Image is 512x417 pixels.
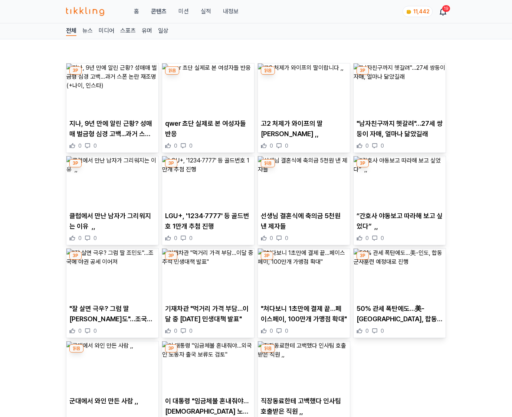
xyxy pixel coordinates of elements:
img: “간호사 야동보고 따라해 보고 싶었다” ,, [354,156,446,208]
a: 실적 [201,7,211,16]
span: 0 [270,142,273,150]
a: 홈 [134,7,139,16]
p: qwer 쵸단 실제로 본 여성자들 반응 [165,118,251,139]
a: 일상 [158,26,168,36]
span: 0 [285,327,288,335]
span: 0 [78,327,82,335]
span: 0 [285,142,288,150]
span: 0 [189,142,193,150]
div: 3P "남자친구까지 헷갈려"…27세 쌍둥이 자매, 얼마나 닮았길래 "남자친구까지 헷갈려"…27세 쌍둥이 자매, 얼마나 닮았길래 0 0 [353,63,446,153]
span: 0 [365,327,369,335]
div: 3P "쳐다보니 1초만에 결제 끝…페이스페이, 100만개 가맹점 확대" "쳐다보니 1초만에 결제 끝…페이스페이, 100만개 가맹점 확대" 0 0 [257,248,350,338]
span: 0 [270,234,273,242]
div: 3P [69,252,82,260]
img: "쳐다보니 1초만에 결제 끝…페이스페이, 100만개 가맹점 확대" [258,249,350,301]
div: 읽음 선생님 결혼식에 축의금 5천원 낸 제자들 선생님 결혼식에 축의금 5천원 낸 제자들 0 0 [257,156,350,246]
div: 3P [357,159,369,167]
span: 0 [381,327,384,335]
div: 3P [165,252,177,260]
p: 이 대통령 "임금체불 혼내줘야…[DEMOGRAPHIC_DATA] 노동자 출국 보류도 검토" [165,396,251,417]
img: 선생님 결혼식에 축의금 5천원 낸 제자들 [258,156,350,208]
div: 3P [69,66,82,75]
p: 기재차관 "먹거리 가격 부담…이달 중 [DATE] 민생대책 발표" [165,303,251,324]
span: 0 [189,234,193,242]
a: 전체 [66,26,76,36]
p: 선생님 결혼식에 축의금 5천원 낸 제자들 [261,211,347,232]
img: "남자친구까지 헷갈려"…27세 쌍둥이 자매, 얼마나 닮았길래 [354,63,446,115]
div: 3P [69,159,82,167]
img: 지나, 9년 만에 알린 근황? 성매매 벌금형 심경 고백...과거 스폰 논란 재조명 (+나이, 인스타) [66,63,158,115]
span: 0 [174,234,177,242]
p: LGU+, '1234·7777' 등 골드번호 1만개 추첨 진행 [165,211,251,232]
a: 내정보 [223,7,239,16]
img: 50% 관세 폭탄에도…美-인도, 합동 군사훈련 예정대로 진행 [354,249,446,301]
div: 3P "잘 살면 극우? 그럼 딸 조민도"…조국에 야권 공세 이어져 "잘 살면 극우? 그럼 딸 [PERSON_NAME]도"…조국에 야권 공세 이어져 0 0 [66,248,159,338]
img: 기재차관 "먹거리 가격 부담…이달 중 추석 민생대책 발표" [162,249,254,301]
span: 0 [365,142,369,150]
img: 클럽에서 만난 남자가 그리워지는 이유 ,, [66,156,158,208]
img: qwer 쵸단 실제로 본 여성자들 반응 [162,63,254,115]
div: 읽음 qwer 쵸단 실제로 본 여성자들 반응 qwer 쵸단 실제로 본 여성자들 반응 0 0 [162,63,255,153]
p: 50% 관세 폭탄에도…美-[GEOGRAPHIC_DATA], 합동 군사훈련 예정대로 진행 [357,303,443,324]
p: "쳐다보니 1초만에 결제 끝…페이스페이, 100만개 가맹점 확대" [261,303,347,324]
div: 읽음 [261,66,275,75]
div: 3P LGU+, '1234·7777' 등 골드번호 1만개 추첨 진행 LGU+, '1234·7777' 등 골드번호 1만개 추첨 진행 0 0 [162,156,255,246]
span: 0 [93,234,97,242]
span: 0 [174,142,177,150]
span: 0 [189,327,193,335]
div: 읽음 [261,344,275,352]
p: 직장동료한테 고백했다 인사팀 호출받은 직원 ,, [261,396,347,417]
img: coin [406,9,412,15]
p: “간호사 야동보고 따라해 보고 싶었다” ,, [357,211,443,232]
p: 군대에서 와인 만든 사람 ,, [69,396,155,406]
span: 0 [381,142,384,150]
div: 3P 50% 관세 폭탄에도…美-인도, 합동 군사훈련 예정대로 진행 50% 관세 폭탄에도…美-[GEOGRAPHIC_DATA], 합동 군사훈련 예정대로 진행 0 0 [353,248,446,338]
span: 0 [93,142,97,150]
span: 0 [365,234,369,242]
span: 0 [381,234,384,242]
span: 0 [78,142,82,150]
a: 유머 [142,26,152,36]
img: 고2 처제가 와이프의 딸이랍니다 ,, [258,63,350,115]
div: 3P [261,252,273,260]
div: 3P [357,66,369,75]
span: 0 [270,327,273,335]
img: LGU+, '1234·7777' 등 골드번호 1만개 추첨 진행 [162,156,254,208]
p: 고2 처제가 와이프의 딸[PERSON_NAME] ,, [261,118,347,139]
div: 읽음 [69,344,83,352]
a: 미디어 [99,26,114,36]
a: 스포츠 [120,26,136,36]
div: 3P 지나, 9년 만에 알린 근황? 성매매 벌금형 심경 고백...과거 스폰 논란 재조명 (+나이, 인스타) 지나, 9년 만에 알린 근황? 성매매 벌금형 심경 고백...과거 스... [66,63,159,153]
img: 이 대통령 "임금체불 혼내줘야…외국인 노동자 출국 보류도 검토" [162,341,254,393]
a: 콘텐츠 [151,7,167,16]
img: 직장동료한테 고백했다 인사팀 호출받은 직원 ,, [258,341,350,393]
img: 군대에서 와인 만든 사람 ,, [66,341,158,393]
div: 3P “간호사 야동보고 따라해 보고 싶었다” ,, “간호사 야동보고 따라해 보고 싶었다” ,, 0 0 [353,156,446,246]
span: 0 [174,327,177,335]
div: 3P 클럽에서 만난 남자가 그리워지는 이유 ,, 클럽에서 만난 남자가 그리워지는 이유 ,, 0 0 [66,156,159,246]
span: 0 [285,234,288,242]
p: "잘 살면 극우? 그럼 딸 [PERSON_NAME]도"…조국에 야권 공세 이어져 [69,303,155,324]
img: "잘 살면 극우? 그럼 딸 조민도"…조국에 야권 공세 이어져 [66,249,158,301]
div: 3P [165,344,177,352]
p: "남자친구까지 헷갈려"…27세 쌍둥이 자매, 얼마나 닮았길래 [357,118,443,139]
a: coin 11,442 [403,6,431,17]
img: 티끌링 [66,7,104,16]
div: 읽음 고2 처제가 와이프의 딸이랍니다 ,, 고2 처제가 와이프의 딸[PERSON_NAME] ,, 0 0 [257,63,350,153]
a: 뉴스 [82,26,93,36]
span: 0 [93,327,97,335]
span: 0 [78,234,82,242]
div: 읽음 [261,159,275,167]
div: 읽음 [165,66,179,75]
button: 미션 [178,7,189,16]
div: 19 [442,5,450,12]
span: 11,442 [413,9,429,14]
a: 19 [440,7,446,16]
p: 클럽에서 만난 남자가 그리워지는 이유 ,, [69,211,155,232]
div: 3P [165,159,177,167]
div: 3P 기재차관 "먹거리 가격 부담…이달 중 추석 민생대책 발표" 기재차관 "먹거리 가격 부담…이달 중 [DATE] 민생대책 발표" 0 0 [162,248,255,338]
p: 지나, 9년 만에 알린 근황? 성매매 벌금형 심경 고백...과거 스폰 논란 재조명 (+나이, 인스타) [69,118,155,139]
div: 3P [357,252,369,260]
